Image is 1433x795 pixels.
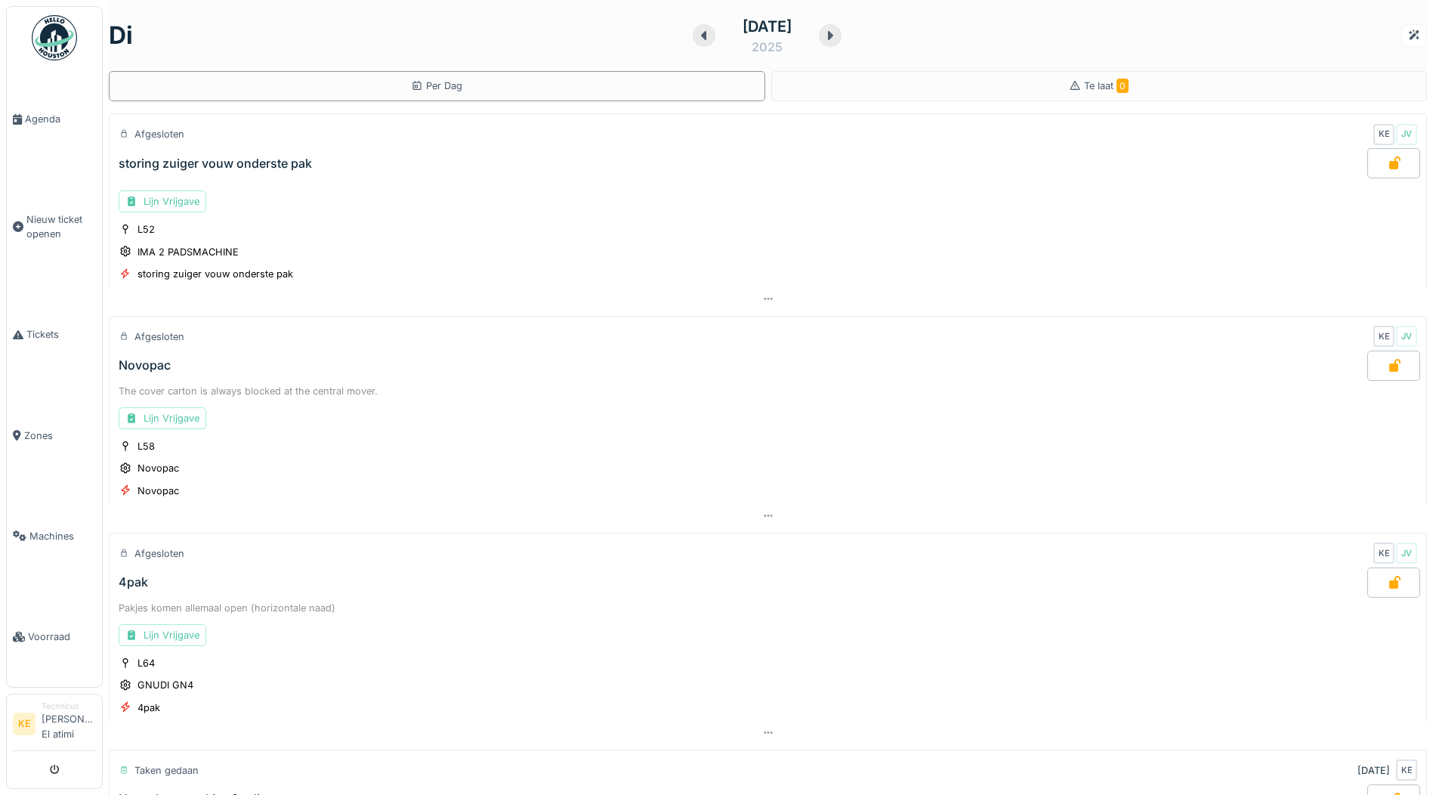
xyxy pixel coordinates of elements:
div: 4pak [119,575,148,589]
a: Voorraad [7,586,102,687]
a: Zones [7,385,102,486]
div: JV [1396,124,1417,145]
div: L64 [137,656,155,670]
div: Per Dag [411,79,462,93]
div: KE [1373,543,1394,564]
div: L58 [137,439,155,453]
span: Agenda [25,112,96,126]
h1: di [109,21,133,50]
span: Voorraad [28,630,96,644]
img: Badge_color-CXgf-gQk.svg [32,15,77,60]
div: The cover carton is always blocked at the central mover. [119,384,1417,398]
span: 0 [1116,79,1129,93]
li: KE [13,713,36,735]
a: Tickets [7,285,102,385]
div: [DATE] [1357,763,1390,778]
span: Zones [24,428,96,443]
div: KE [1373,326,1394,347]
div: Novopac [137,461,179,475]
div: JV [1396,326,1417,347]
div: [DATE] [743,15,792,38]
span: Te laat [1084,80,1129,91]
div: Taken gedaan [134,763,199,778]
div: JV [1396,543,1417,564]
a: KE Technicus[PERSON_NAME] El atimi [13,701,96,751]
span: Machines [29,529,96,543]
div: Technicus [42,701,96,712]
div: Afgesloten [134,127,184,141]
span: Tickets [26,327,96,342]
div: Lijn Vrijgave [119,407,206,429]
div: KE [1396,759,1417,781]
div: Pakjes komen allemaal open (horizontale naad) [119,601,1417,615]
div: L52 [137,222,155,237]
div: Lijn Vrijgave [119,190,206,212]
div: Afgesloten [134,546,184,561]
div: 4pak [137,701,160,715]
a: Machines [7,486,102,586]
span: Nieuw ticket openen [26,212,96,241]
li: [PERSON_NAME] El atimi [42,701,96,747]
div: storing zuiger vouw onderste pak [137,267,293,281]
div: Novopac [119,358,171,373]
div: IMA 2 PADSMACHINE [137,245,239,259]
div: Afgesloten [134,329,184,344]
div: KE [1373,124,1394,145]
a: Nieuw ticket openen [7,169,102,284]
div: 2025 [752,38,783,56]
div: Lijn Vrijgave [119,624,206,646]
div: GNUDI GN4 [137,678,193,692]
a: Agenda [7,69,102,169]
div: Novopac [137,484,179,498]
div: storing zuiger vouw onderste pak [119,156,312,171]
